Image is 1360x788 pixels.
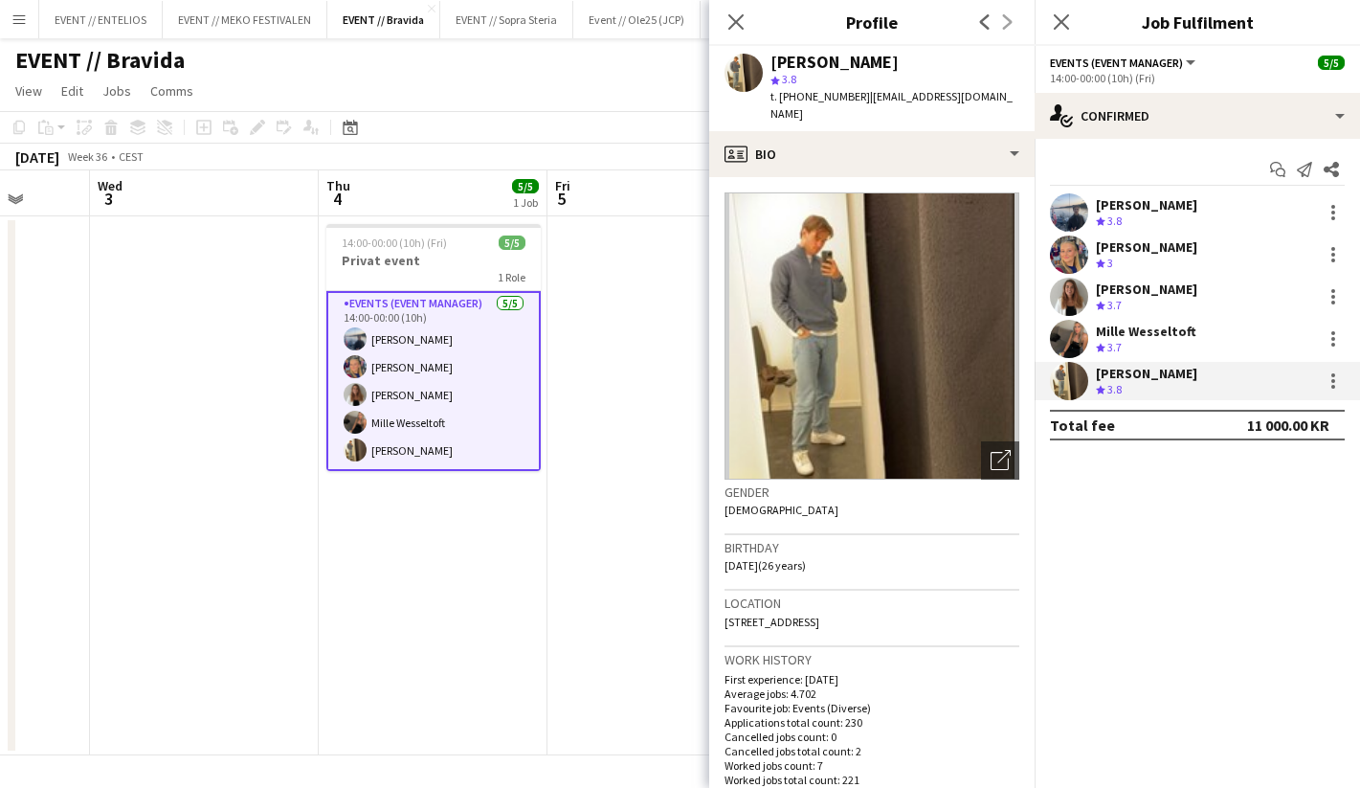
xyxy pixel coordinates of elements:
div: 11 000.00 KR [1247,416,1329,435]
a: View [8,79,50,103]
h3: Location [725,595,1019,612]
button: EVENT // MEKO FESTIVALEN [163,1,327,38]
app-card-role: Events (Event Manager)5/514:00-00:00 (10h)[PERSON_NAME][PERSON_NAME][PERSON_NAME]Mille Wesseltoft... [326,291,541,471]
span: Fri [555,177,570,194]
p: Favourite job: Events (Diverse) [725,701,1019,715]
span: View [15,82,42,100]
span: 3.7 [1107,298,1122,312]
div: Total fee [1050,416,1115,435]
div: Mille Wesseltoft [1096,323,1196,340]
div: [PERSON_NAME] [770,54,899,71]
div: 1 Job [513,195,538,210]
div: Confirmed [1035,93,1360,139]
span: Thu [326,177,350,194]
a: Edit [54,79,91,103]
span: 5/5 [499,236,525,250]
h3: Profile [709,10,1035,34]
span: [DATE] (26 years) [725,558,806,573]
span: 3.8 [1107,214,1122,228]
span: 5/5 [512,179,539,193]
span: Wed [98,177,123,194]
div: Bio [709,131,1035,177]
span: Jobs [102,82,131,100]
button: EVENT // Sopra Steria [440,1,573,38]
h1: EVENT // Bravida [15,46,185,75]
a: Comms [143,79,201,103]
span: 3.7 [1107,340,1122,354]
h3: Birthday [725,539,1019,556]
span: Events (Event Manager) [1050,56,1183,70]
span: 1 Role [498,270,525,284]
p: Cancelled jobs total count: 2 [725,744,1019,758]
button: Events (Event Manager) [1050,56,1198,70]
p: Worked jobs count: 7 [725,758,1019,773]
p: First experience: [DATE] [725,672,1019,687]
span: 3.8 [782,72,796,86]
button: RF // Oslobukta 2025 [701,1,831,38]
span: t. [PHONE_NUMBER] [770,89,870,103]
p: Worked jobs total count: 221 [725,773,1019,787]
span: 4 [323,188,350,210]
span: 3 [1107,256,1113,270]
h3: Privat event [326,252,541,269]
span: [STREET_ADDRESS] [725,615,819,629]
span: 3 [95,188,123,210]
span: 5/5 [1318,56,1345,70]
p: Average jobs: 4.702 [725,687,1019,701]
a: Jobs [95,79,139,103]
p: Applications total count: 230 [725,715,1019,730]
div: Open photos pop-in [981,441,1019,480]
div: [PERSON_NAME] [1096,196,1197,214]
span: [DEMOGRAPHIC_DATA] [725,503,838,517]
div: 14:00-00:00 (10h) (Fri) [1050,71,1345,85]
div: [PERSON_NAME] [1096,365,1197,382]
span: 14:00-00:00 (10h) (Fri) [342,236,447,250]
span: | [EMAIL_ADDRESS][DOMAIN_NAME] [770,89,1013,121]
h3: Gender [725,484,1019,501]
span: Edit [61,82,83,100]
h3: Work history [725,651,1019,668]
app-job-card: 14:00-00:00 (10h) (Fri)5/5Privat event1 RoleEvents (Event Manager)5/514:00-00:00 (10h)[PERSON_NAM... [326,224,541,471]
span: 5 [552,188,570,210]
span: 3.8 [1107,382,1122,396]
div: CEST [119,149,144,164]
div: [PERSON_NAME] [1096,238,1197,256]
div: [DATE] [15,147,59,167]
button: EVENT // ENTELIOS [39,1,163,38]
div: [PERSON_NAME] [1096,281,1197,298]
span: Comms [150,82,193,100]
h3: Job Fulfilment [1035,10,1360,34]
span: Week 36 [63,149,111,164]
p: Cancelled jobs count: 0 [725,730,1019,744]
img: Crew avatar or photo [725,192,1019,480]
button: Event // Ole25 (JCP) [573,1,701,38]
button: EVENT // Bravida [327,1,440,38]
